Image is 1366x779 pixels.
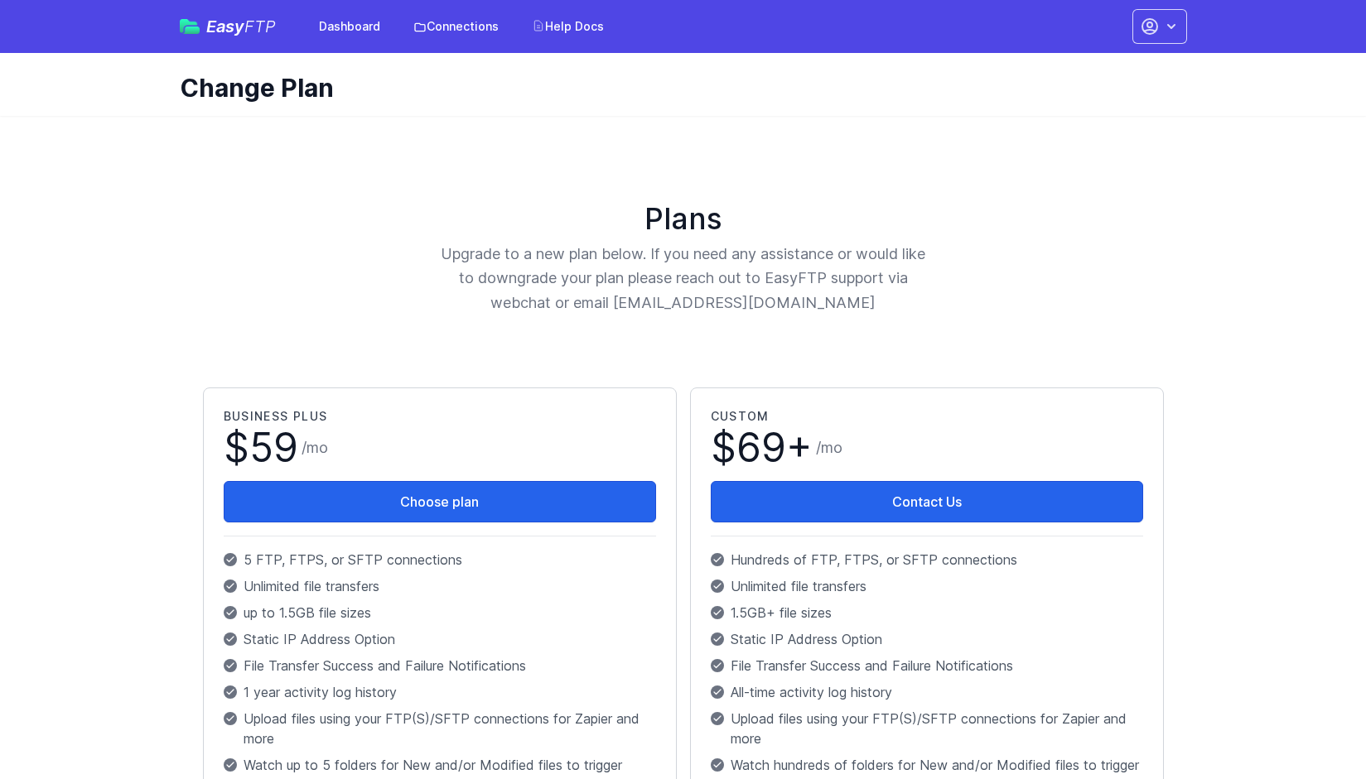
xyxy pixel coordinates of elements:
[249,423,298,472] span: 59
[180,73,1174,103] h1: Change Plan
[224,428,298,468] span: $
[711,576,1143,596] p: Unlimited file transfers
[711,656,1143,676] p: File Transfer Success and Failure Notifications
[224,603,656,623] p: up to 1.5GB file sizes
[224,576,656,596] p: Unlimited file transfers
[180,18,276,35] a: EasyFTP
[711,550,1143,570] p: Hundreds of FTP, FTPS, or SFTP connections
[711,428,813,468] span: $
[224,629,656,649] p: Static IP Address Option
[224,481,656,522] button: Choose plan
[224,550,656,570] p: 5 FTP, FTPS, or SFTP connections
[403,12,509,41] a: Connections
[711,408,1143,425] h2: Custom
[711,682,1143,702] p: All-time activity log history
[711,629,1143,649] p: Static IP Address Option
[736,423,813,472] span: 69+
[307,439,328,456] span: mo
[224,682,656,702] p: 1 year activity log history
[309,12,390,41] a: Dashboard
[302,436,328,459] span: /
[244,17,276,36] span: FTP
[711,481,1143,522] a: Contact Us
[821,439,842,456] span: mo
[711,709,1143,748] p: Upload files using your FTP(S)/SFTP connections for Zapier and more
[224,709,656,748] p: Upload files using your FTP(S)/SFTP connections for Zapier and more
[196,202,1171,235] h1: Plans
[816,436,842,459] span: /
[180,19,200,34] img: easyftp_logo.png
[206,18,276,35] span: Easy
[224,408,656,425] h2: Business Plus
[522,12,614,41] a: Help Docs
[224,656,656,676] p: File Transfer Success and Failure Notifications
[440,242,927,315] p: Upgrade to a new plan below. If you need any assistance or would like to downgrade your plan plea...
[711,603,1143,623] p: 1.5GB+ file sizes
